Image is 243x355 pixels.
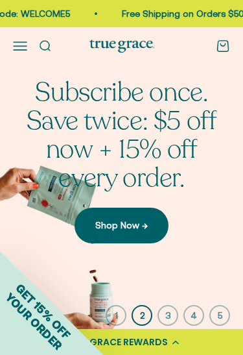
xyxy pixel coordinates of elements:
button: 1 [106,305,126,326]
div: TRUE GRACE REWARDS [65,336,168,349]
span: YOUR ORDER [3,290,65,352]
button: 4 [183,305,204,326]
button: 5 [209,305,230,326]
button: 2 [132,305,152,326]
button: 3 [157,305,178,326]
span: GET 15% OFF [13,281,73,341]
a: Shop Now → [75,208,168,243]
split-lines: Subscribe once. Save twice: $5 off now + 15% off every order. [27,75,217,195]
